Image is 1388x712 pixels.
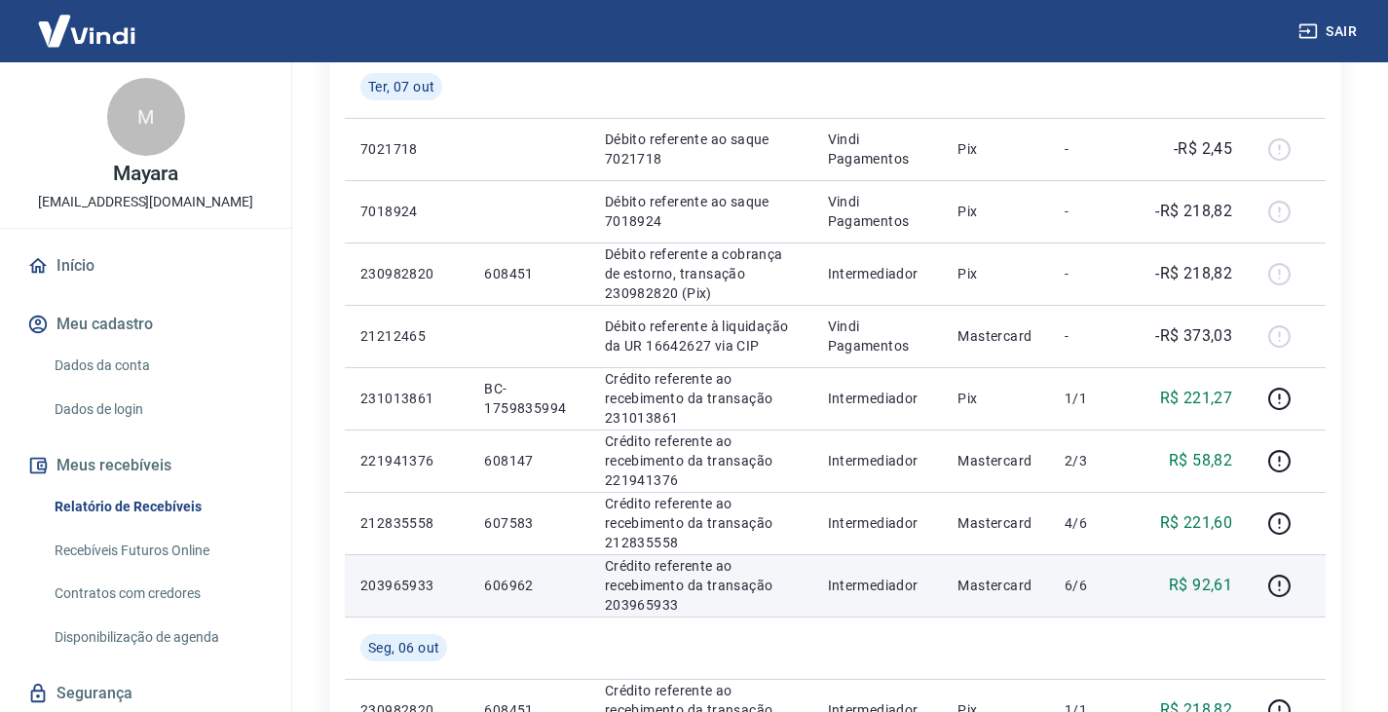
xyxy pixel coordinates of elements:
p: 203965933 [360,576,453,595]
span: Ter, 07 out [368,77,434,96]
p: Pix [957,202,1033,221]
p: Débito referente ao saque 7018924 [605,192,797,231]
p: Crédito referente ao recebimento da transação 212835558 [605,494,797,552]
p: 608147 [484,451,573,470]
p: Intermediador [828,513,927,533]
p: Débito referente à liquidação da UR 16642627 via CIP [605,317,797,356]
p: 7021718 [360,139,453,159]
p: Crédito referente ao recebimento da transação 231013861 [605,369,797,428]
button: Meu cadastro [23,303,268,346]
p: BC-1759835994 [484,379,573,418]
button: Sair [1294,14,1365,50]
p: -R$ 218,82 [1155,262,1232,285]
a: Contratos com credores [47,574,268,614]
p: Mastercard [957,576,1033,595]
p: Vindi Pagamentos [828,130,927,169]
p: Débito referente ao saque 7021718 [605,130,797,169]
div: M [107,78,185,156]
a: Relatório de Recebíveis [47,487,268,527]
p: 6/6 [1065,576,1122,595]
p: Vindi Pagamentos [828,192,927,231]
p: 4/6 [1065,513,1122,533]
p: 608451 [484,264,573,283]
p: R$ 92,61 [1169,574,1232,597]
p: Pix [957,264,1033,283]
p: Intermediador [828,451,927,470]
p: R$ 58,82 [1169,449,1232,472]
p: - [1065,202,1122,221]
p: Intermediador [828,389,927,408]
p: Crédito referente ao recebimento da transação 221941376 [605,431,797,490]
button: Meus recebíveis [23,444,268,487]
p: 607583 [484,513,573,533]
p: - [1065,326,1122,346]
a: Dados da conta [47,346,268,386]
p: 230982820 [360,264,453,283]
p: -R$ 218,82 [1155,200,1232,223]
p: R$ 221,60 [1160,511,1233,535]
img: Vindi [23,1,150,60]
a: Recebíveis Futuros Online [47,531,268,571]
p: Vindi Pagamentos [828,317,927,356]
span: Seg, 06 out [368,638,439,657]
p: Débito referente a cobrança de estorno, transação 230982820 (Pix) [605,244,797,303]
p: 606962 [484,576,573,595]
p: 1/1 [1065,389,1122,408]
p: -R$ 2,45 [1174,137,1232,161]
p: - [1065,264,1122,283]
p: Intermediador [828,576,927,595]
p: 21212465 [360,326,453,346]
p: Mastercard [957,513,1033,533]
p: Crédito referente ao recebimento da transação 203965933 [605,556,797,615]
p: [EMAIL_ADDRESS][DOMAIN_NAME] [38,192,253,212]
p: Mastercard [957,326,1033,346]
p: Pix [957,139,1033,159]
a: Disponibilização de agenda [47,618,268,657]
p: 221941376 [360,451,453,470]
p: 231013861 [360,389,453,408]
p: 2/3 [1065,451,1122,470]
p: - [1065,139,1122,159]
a: Início [23,244,268,287]
p: R$ 221,27 [1160,387,1233,410]
a: Dados de login [47,390,268,430]
p: Intermediador [828,264,927,283]
p: 212835558 [360,513,453,533]
p: 7018924 [360,202,453,221]
p: Mastercard [957,451,1033,470]
p: -R$ 373,03 [1155,324,1232,348]
p: Pix [957,389,1033,408]
p: Mayara [113,164,179,184]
